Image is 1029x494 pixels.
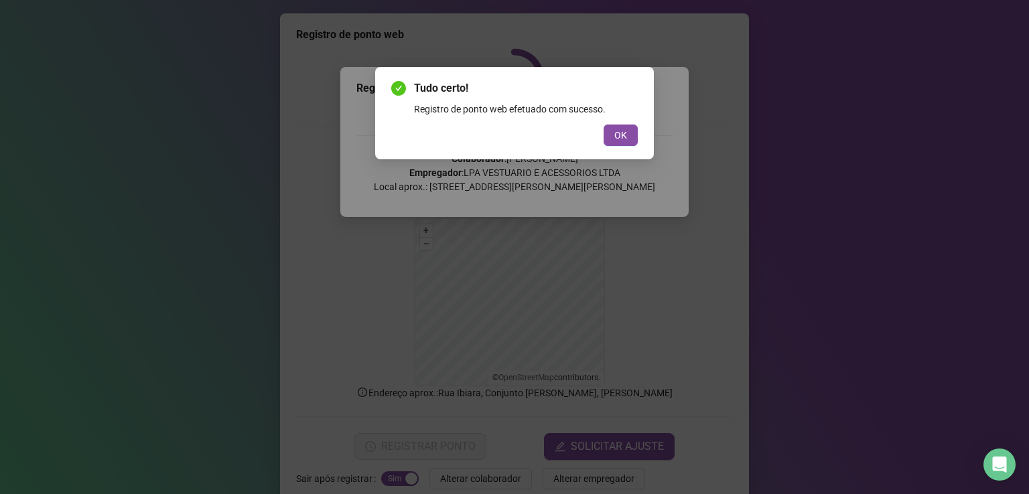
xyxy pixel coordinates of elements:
span: OK [614,128,627,143]
div: Registro de ponto web efetuado com sucesso. [414,102,638,116]
div: Open Intercom Messenger [983,448,1016,481]
button: OK [604,125,638,146]
span: Tudo certo! [414,80,638,96]
span: check-circle [391,81,406,96]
